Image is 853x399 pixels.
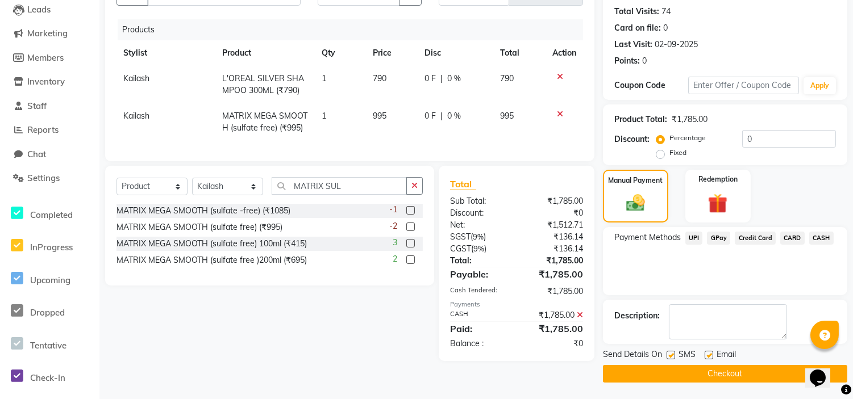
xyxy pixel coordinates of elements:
[442,338,517,350] div: Balance :
[442,231,517,243] div: ( )
[116,221,282,233] div: MATRIX MEGA SMOOTH (sulfate free) (₹995)
[442,267,517,281] div: Payable:
[447,110,461,122] span: 0 %
[30,372,65,383] span: Check-In
[614,114,667,125] div: Product Total:
[27,124,59,135] span: Reports
[517,338,592,350] div: ₹0
[440,110,443,122] span: |
[517,231,592,243] div: ₹136.14
[450,300,583,309] div: Payments
[450,232,471,242] span: SGST
[389,204,397,216] span: -1
[661,6,671,18] div: 74
[3,100,97,113] a: Staff
[425,73,436,85] span: 0 F
[669,133,706,143] label: Percentage
[27,28,68,39] span: Marketing
[366,40,418,66] th: Price
[222,73,304,95] span: L'OREAL SILVER SHAMPOO 300ML (₹790)
[123,111,149,121] span: Kailash
[493,40,546,66] th: Total
[442,309,517,321] div: CASH
[614,79,688,91] div: Coupon Code
[30,275,70,285] span: Upcoming
[440,73,443,85] span: |
[447,73,461,85] span: 0 %
[418,40,493,66] th: Disc
[621,192,651,214] img: _cash.svg
[3,75,97,89] a: Inventory
[603,365,847,383] button: Checkout
[500,73,514,83] span: 790
[517,243,592,255] div: ₹136.14
[603,348,662,363] span: Send Details On
[735,232,776,245] span: Credit Card
[27,76,65,87] span: Inventory
[215,40,315,66] th: Product
[393,237,397,249] span: 3
[473,232,484,241] span: 9%
[442,255,517,267] div: Total:
[698,174,738,184] label: Redemption
[517,219,592,231] div: ₹1,512.71
[614,133,650,145] div: Discount:
[517,309,592,321] div: ₹1,785.00
[3,172,97,185] a: Settings
[655,39,698,51] div: 02-09-2025
[30,340,66,351] span: Tentative
[804,77,836,94] button: Apply
[614,310,660,322] div: Description:
[27,149,46,159] span: Chat
[116,238,307,250] div: MATRIX MEGA SMOOTH (sulfate free) 100ml (₹415)
[450,243,471,254] span: CGST
[322,111,326,121] span: 1
[30,209,73,220] span: Completed
[669,148,686,158] label: Fixed
[222,111,307,133] span: MATRIX MEGA SMOOTH (sulfate free) (₹995)
[393,253,397,265] span: 2
[614,39,652,51] div: Last Visit:
[27,173,60,183] span: Settings
[517,322,592,335] div: ₹1,785.00
[473,244,484,253] span: 9%
[3,52,97,65] a: Members
[780,232,805,245] span: CARD
[517,207,592,219] div: ₹0
[663,22,668,34] div: 0
[30,242,73,253] span: InProgress
[442,322,517,335] div: Paid:
[517,255,592,267] div: ₹1,785.00
[517,285,592,297] div: ₹1,785.00
[27,52,64,63] span: Members
[123,73,149,83] span: Kailash
[442,243,517,255] div: ( )
[707,232,730,245] span: GPay
[614,232,681,243] span: Payment Methods
[546,40,583,66] th: Action
[425,110,436,122] span: 0 F
[322,73,326,83] span: 1
[27,4,51,15] span: Leads
[116,254,307,266] div: MATRIX MEGA SMOOTH (sulfate free )200ml (₹695)
[614,55,640,67] div: Points:
[517,195,592,207] div: ₹1,785.00
[116,205,290,217] div: MATRIX MEGA SMOOTH (sulfate -free) (₹1085)
[442,285,517,297] div: Cash Tendered:
[614,22,661,34] div: Card on file:
[688,77,799,94] input: Enter Offer / Coupon Code
[442,207,517,219] div: Discount:
[27,100,47,111] span: Staff
[608,175,663,186] label: Manual Payment
[500,111,514,121] span: 995
[517,267,592,281] div: ₹1,785.00
[442,195,517,207] div: Sub Total:
[118,19,592,40] div: Products
[809,232,834,245] span: CASH
[685,232,703,245] span: UPI
[450,178,476,190] span: Total
[442,219,517,231] div: Net:
[614,6,659,18] div: Total Visits:
[717,348,736,363] span: Email
[272,177,407,195] input: Search or Scan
